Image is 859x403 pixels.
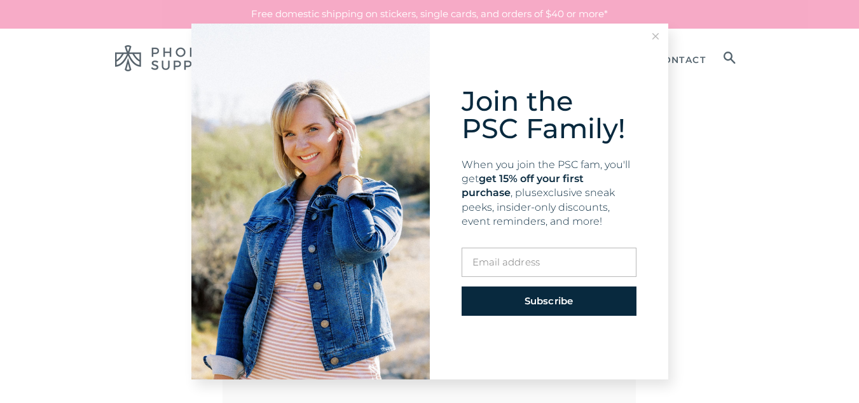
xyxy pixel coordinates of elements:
div: Join the PSC Family! [462,87,636,142]
span: get 15% off your first purchase [462,173,584,199]
span: Subscribe [525,295,574,307]
span: l address [497,256,540,268]
span: Emai [472,256,497,268]
div: When you join the PSC fam, you'll get exclusive sneak peeks, insider-only discounts, event remind... [462,158,636,229]
button: Subscribe [462,286,636,316]
span: , plus [511,187,537,199]
svg: Form image [191,24,430,380]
